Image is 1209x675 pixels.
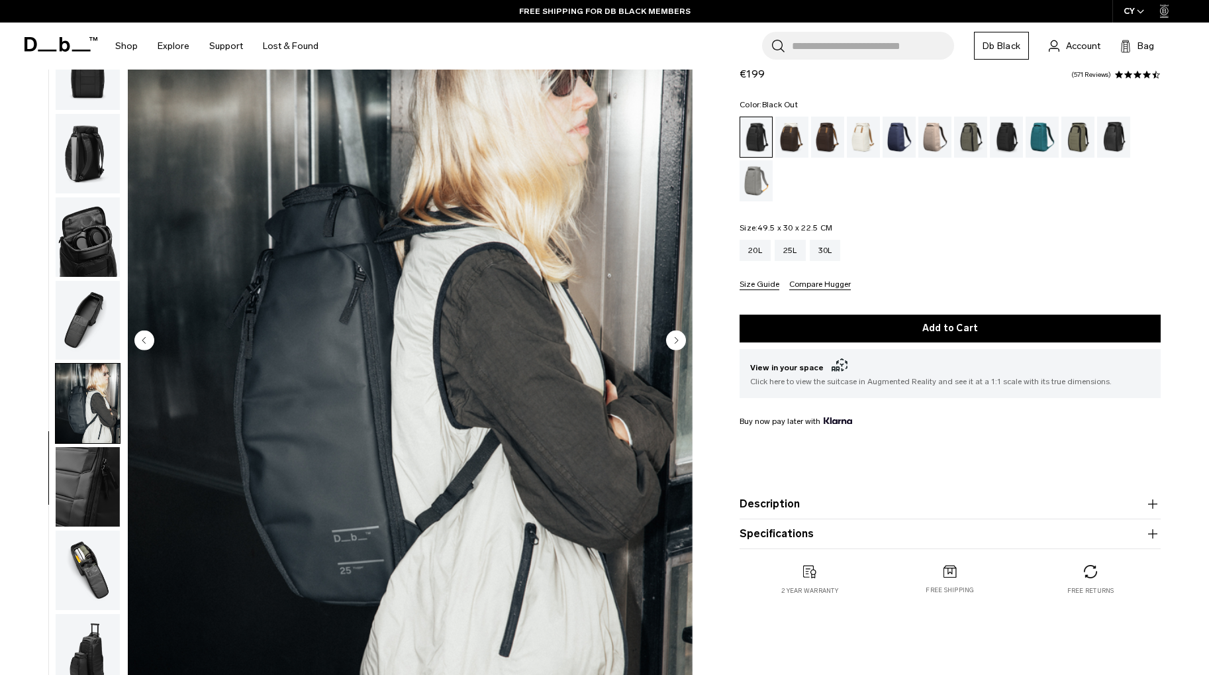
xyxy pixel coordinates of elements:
[775,240,806,261] a: 25L
[55,30,121,111] button: Hugger Backpack 25L Black Out
[55,530,121,611] button: Hugger Backpack 25L Black Out
[56,364,120,443] img: Hugger Backpack 25L Black Out
[775,117,808,158] a: Cappuccino
[56,30,120,110] img: Hugger Backpack 25L Black Out
[56,281,120,360] img: Hugger Backpack 25L Black Out
[883,117,916,158] a: Blue Hour
[990,117,1023,158] a: Charcoal Grey
[56,114,120,193] img: Hugger Backpack 25L Black Out
[1066,39,1100,53] span: Account
[847,117,880,158] a: Oatmilk
[740,224,832,232] legend: Size:
[750,360,1150,376] span: View in your space
[105,23,328,70] nav: Main Navigation
[1097,117,1130,158] a: Reflective Black
[740,280,779,290] button: Size Guide
[740,496,1161,512] button: Description
[263,23,318,70] a: Lost & Found
[1061,117,1094,158] a: Mash Green
[781,586,838,596] p: 2 year warranty
[918,117,951,158] a: Fogbow Beige
[757,223,832,233] span: 49.5 x 30 x 22.5 CM
[56,197,120,277] img: Hugger Backpack 25L Black Out
[740,68,765,80] span: €199
[1026,117,1059,158] a: Midnight Teal
[954,117,987,158] a: Forest Green
[666,330,686,352] button: Next slide
[762,100,798,109] span: Black Out
[740,526,1161,542] button: Specifications
[740,349,1161,398] button: View in your space Click here to view the suitcase in Augmented Reality and see it at a 1:1 scale...
[740,160,773,201] a: Sand Grey
[209,23,243,70] a: Support
[115,23,138,70] a: Shop
[158,23,189,70] a: Explore
[740,117,773,158] a: Black Out
[740,101,798,109] legend: Color:
[740,415,852,427] span: Buy now pay later with
[1137,39,1154,53] span: Bag
[811,117,844,158] a: Espresso
[1049,38,1100,54] a: Account
[55,113,121,194] button: Hugger Backpack 25L Black Out
[134,330,154,352] button: Previous slide
[55,280,121,361] button: Hugger Backpack 25L Black Out
[56,531,120,610] img: Hugger Backpack 25L Black Out
[810,240,841,261] a: 30L
[1071,72,1111,78] a: 571 reviews
[750,376,1150,388] span: Click here to view the suitcase in Augmented Reality and see it at a 1:1 scale with its true dime...
[974,32,1029,60] a: Db Black
[740,315,1161,342] button: Add to Cart
[55,197,121,278] button: Hugger Backpack 25L Black Out
[56,447,120,527] img: Hugger Backpack 25L Black Out
[1120,38,1154,54] button: Bag
[824,417,852,424] img: {"height" => 20, "alt" => "Klarna"}
[55,363,121,444] button: Hugger Backpack 25L Black Out
[519,5,691,17] a: FREE SHIPPING FOR DB BLACK MEMBERS
[740,240,771,261] a: 20L
[789,280,851,290] button: Compare Hugger
[926,586,974,595] p: Free shipping
[55,446,121,527] button: Hugger Backpack 25L Black Out
[1067,586,1114,596] p: Free returns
